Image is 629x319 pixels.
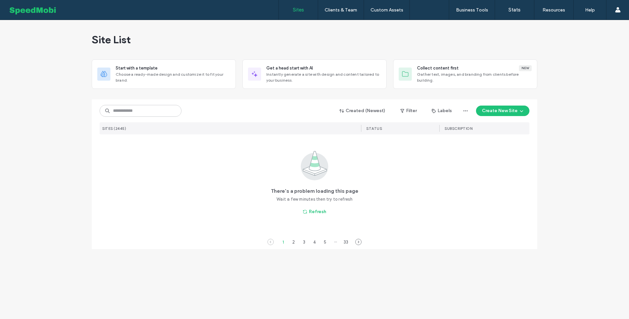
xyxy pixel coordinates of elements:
span: Site List [92,33,131,46]
label: Custom Assets [371,7,403,13]
span: Start with a template [116,65,158,71]
label: White Label [417,7,442,13]
span: Get a head start with AI [266,65,313,71]
button: Create New Site [476,106,529,116]
div: 1 [279,238,287,246]
span: There's a problem loading this page [271,188,358,195]
span: Choose a ready-made design and customize it to fit your brand. [116,71,230,83]
span: Collect content first [417,65,459,71]
div: 33 [342,238,350,246]
div: 4 [311,238,318,246]
label: Stats [508,7,521,13]
span: STATUS [366,126,382,131]
span: Wait a few minutes then try to refresh [276,196,353,203]
label: Sites [293,7,304,13]
div: Collect content firstNewGather text, images, and branding from clients before building. [393,59,537,89]
button: Created (Newest) [334,106,391,116]
label: Business Tools [456,7,488,13]
span: SITES (2445) [102,126,126,131]
button: Labels [426,106,458,116]
div: Start with a templateChoose a ready-made design and customize it to fit your brand. [92,59,236,89]
div: 2 [290,238,297,246]
span: Instantly generate a site with design and content tailored to your business. [266,71,381,83]
button: Refresh [297,207,332,217]
div: 3 [300,238,308,246]
div: New [519,65,532,71]
label: Clients & Team [325,7,357,13]
button: Filter [394,106,423,116]
label: Help [585,7,595,13]
div: ··· [332,238,339,246]
span: SUBSCRIPTION [445,126,472,131]
label: Resources [543,7,565,13]
span: Gather text, images, and branding from clients before building. [417,71,532,83]
div: 5 [321,238,329,246]
div: Get a head start with AIInstantly generate a site with design and content tailored to your business. [242,59,387,89]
